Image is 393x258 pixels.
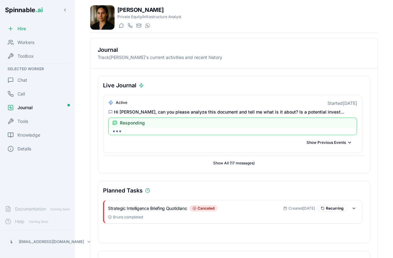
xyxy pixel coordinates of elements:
[98,54,370,61] p: Track [PERSON_NAME] 's current activities and recent history
[90,5,115,30] img: Emma Ferrari
[288,206,315,211] span: Created [DATE]
[327,100,357,106] div: Started [DATE]
[17,53,34,59] span: Toolbox
[117,6,181,14] h1: [PERSON_NAME]
[17,132,40,138] span: Knowledge
[19,239,84,244] p: [EMAIL_ADDRESS][DOMAIN_NAME]
[302,138,357,148] button: Show Previous Events
[98,46,370,54] h2: Journal
[120,120,145,126] span: Responding
[17,118,28,124] span: Tools
[5,6,43,14] span: Spinnable
[48,206,72,212] span: Coming Soon
[145,23,150,28] img: WhatsApp
[15,218,24,225] span: Help
[126,22,134,29] button: Start a call with Emma Ferrari
[35,6,43,14] span: .ai
[144,22,151,29] button: WhatsApp
[5,236,70,248] button: L[EMAIL_ADDRESS][DOMAIN_NAME]
[103,81,136,90] h3: Live Journal
[283,206,315,211] div: Aug 7, 2025, 11:12:40 AM
[103,186,143,195] h3: Planned Tasks
[113,215,115,219] span: 0
[103,158,365,168] button: Show All (17 messages)
[17,146,31,152] span: Details
[27,219,50,225] span: Coming Soon
[17,77,27,83] span: Chat
[135,22,142,29] button: Send email to emma.ferrari@getspinnable.ai
[17,91,25,97] span: Call
[17,26,26,32] span: Hire
[15,206,46,212] span: Documentation
[114,109,344,115] span: Hi [PERSON_NAME], can you please analyze this document and tell me what is it about? Is a potenti...
[117,22,125,29] button: Start a chat with Emma Ferrari
[117,14,181,19] p: Private Equity/Infrastructure Analyst
[2,65,72,73] div: Selected Worker
[116,100,127,105] span: active
[113,215,143,220] span: runs completed
[11,239,13,244] span: L
[17,105,33,111] span: Journal
[326,206,344,211] span: Recurring
[198,206,214,211] span: canceled
[108,205,187,212] h3: Strategic Intelligence Briefing Quotidiano
[17,39,34,46] span: Workers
